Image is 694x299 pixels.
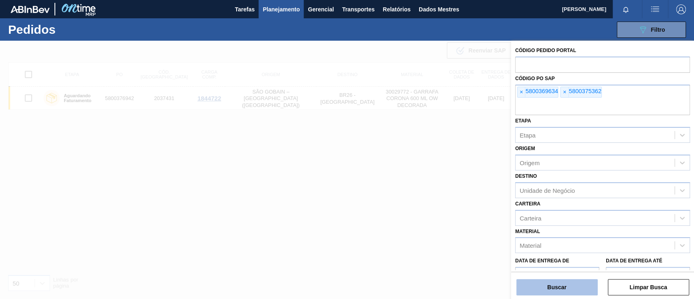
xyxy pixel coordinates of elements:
img: ações do usuário [650,4,660,14]
font: Data de Entrega de [515,258,569,264]
font: 5800375362 [569,88,601,94]
input: dd/mm/aaaa [606,267,690,283]
font: 5800369634 [525,88,558,94]
button: Notificações [613,4,639,15]
font: Etapa [520,132,535,139]
font: Código PO SAP [515,76,555,81]
font: Data de Entrega até [606,258,662,264]
font: Dados Mestres [419,6,459,13]
font: Gerencial [308,6,334,13]
img: TNhmsLtSVTkK8tSr43FrP2fwEKptu5GPRR3wAAAABJRU5ErkJggg== [11,6,50,13]
font: Planejamento [263,6,300,13]
font: Carteira [515,201,540,207]
button: Filtro [617,22,686,38]
font: Tarefas [235,6,255,13]
font: Carteira [520,214,541,221]
font: Transportes [342,6,374,13]
font: Destino [515,173,537,179]
font: Pedidos [8,23,56,36]
font: Etapa [515,118,531,124]
font: Material [520,242,541,249]
font: × [520,89,523,95]
font: Material [515,229,540,234]
font: Origem [520,159,540,166]
font: × [563,89,566,95]
font: Relatórios [383,6,410,13]
font: Filtro [651,26,665,33]
font: [PERSON_NAME] [562,6,606,12]
font: Código Pedido Portal [515,48,576,53]
input: dd/mm/aaaa [515,267,599,283]
img: Sair [676,4,686,14]
font: Origem [515,146,535,151]
font: Unidade de Negócio [520,187,575,194]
